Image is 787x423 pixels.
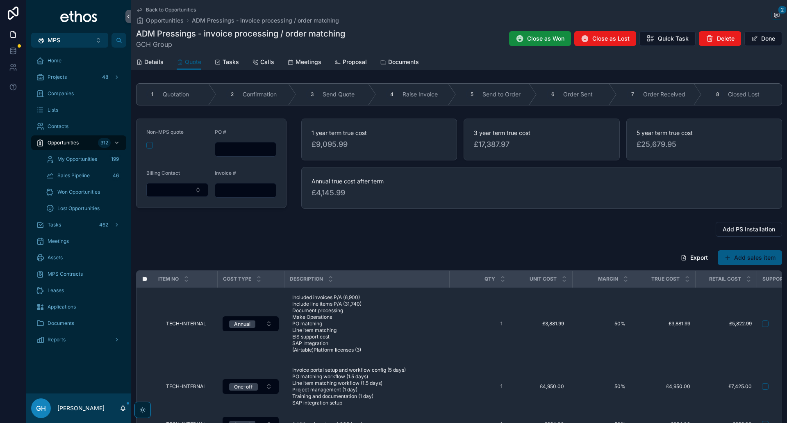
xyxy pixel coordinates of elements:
span: Cost type [223,276,251,282]
span: 5 [471,91,473,98]
img: App logo [60,10,98,23]
a: Reports [31,332,126,347]
span: 4 [390,91,393,98]
a: £4,950.00 [516,380,567,393]
div: 199 [109,154,121,164]
a: Select Button [222,379,279,394]
span: Home [48,57,61,64]
span: Confirmation [243,90,277,98]
a: ADM Pressings - invoice processing / order matching [192,16,339,25]
span: £3,881.99 [519,320,564,327]
button: Add sales item [718,250,782,265]
a: Proposal [334,55,367,71]
a: £5,822.99 [700,320,752,327]
span: 50% [580,320,626,327]
a: Documents [380,55,419,71]
span: Quotation [163,90,189,98]
button: Close as Won [509,31,571,46]
span: Quote [185,58,201,66]
a: TECH-INTERNAL [163,380,212,393]
a: Calls [252,55,274,71]
span: 1 [457,320,503,327]
a: Select Button [222,316,279,332]
span: GCH Group [136,39,345,49]
span: Opportunities [146,16,184,25]
a: Tasks462 [31,217,126,232]
span: Documents [388,58,419,66]
button: Export [674,250,714,265]
a: Included invoices P/A (6,900) Include line items P/A (31,740) Document processing Make Operations... [289,291,444,357]
span: Close as Lost [592,34,630,43]
span: Included invoices P/A (6,900) Include line items P/A (31,740) Document processing Make Operations... [292,294,441,353]
span: TECH-INTERNAL [166,383,206,390]
div: 46 [110,171,121,181]
span: £4,950.00 [519,383,564,390]
a: Documents [31,316,126,331]
a: Details [136,55,164,71]
span: Invoice # [215,170,236,176]
a: Tasks [214,55,239,71]
a: £3,881.99 [516,317,567,330]
span: Order Received [643,90,685,98]
button: Quick Task [639,31,696,46]
a: 50% [577,380,629,393]
button: Select Button [31,33,108,48]
span: Support [762,276,786,282]
span: 1 year term true cost [312,129,447,137]
a: Home [31,53,126,68]
a: Sales Pipeline46 [41,168,126,183]
span: MPS [48,36,60,44]
a: Opportunities312 [31,135,126,150]
span: Description [290,276,323,282]
span: Opportunities [48,139,79,146]
button: Select Button [223,379,279,394]
button: Done [744,31,782,46]
button: 2 [771,11,782,21]
span: £3,881.99 [639,320,690,327]
span: Documents [48,320,74,327]
span: Tasks [223,58,239,66]
span: 1 [151,91,153,98]
p: [PERSON_NAME] [57,404,105,412]
a: Quote [177,55,201,70]
span: Meetings [48,238,69,245]
span: Lost Opportunities [57,205,100,212]
span: Calls [260,58,274,66]
a: 1 [454,317,506,330]
a: Opportunities [136,16,184,25]
span: Raise Invoice [403,90,438,98]
span: Back to Opportunities [146,7,196,13]
span: True Cost [651,276,680,282]
span: GH [36,403,46,413]
span: £17,387.97 [474,139,609,150]
a: Meetings [31,234,126,249]
a: Lists [31,103,126,117]
span: Applications [48,304,76,310]
a: Companies [31,86,126,101]
div: 48 [100,72,111,82]
span: 50% [580,383,626,390]
span: TECH-INTERNAL [166,320,206,327]
span: 7 [631,91,634,98]
span: Contacts [48,123,68,130]
span: Send Quote [323,90,355,98]
span: Sales Pipeline [57,172,90,179]
span: 3 [311,91,314,98]
a: Applications [31,300,126,314]
span: Annual true cost after term [312,177,772,185]
a: Leases [31,283,126,298]
span: Order Sent [563,90,593,98]
span: £4,145.99 [312,187,772,199]
a: Invoice portal setup and workflow config (5 days) PO matching workflow (1.5 days) Line item match... [289,364,444,409]
span: Delete [717,34,735,43]
div: One-off [234,383,253,391]
a: My Opportunities199 [41,152,126,167]
span: 5 year term true cost [637,129,772,137]
span: £7,425.00 [700,383,752,390]
div: 462 [97,220,111,230]
a: £4,950.00 [639,383,690,390]
h1: ADM Pressings - invoice processing / order matching [136,28,345,39]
